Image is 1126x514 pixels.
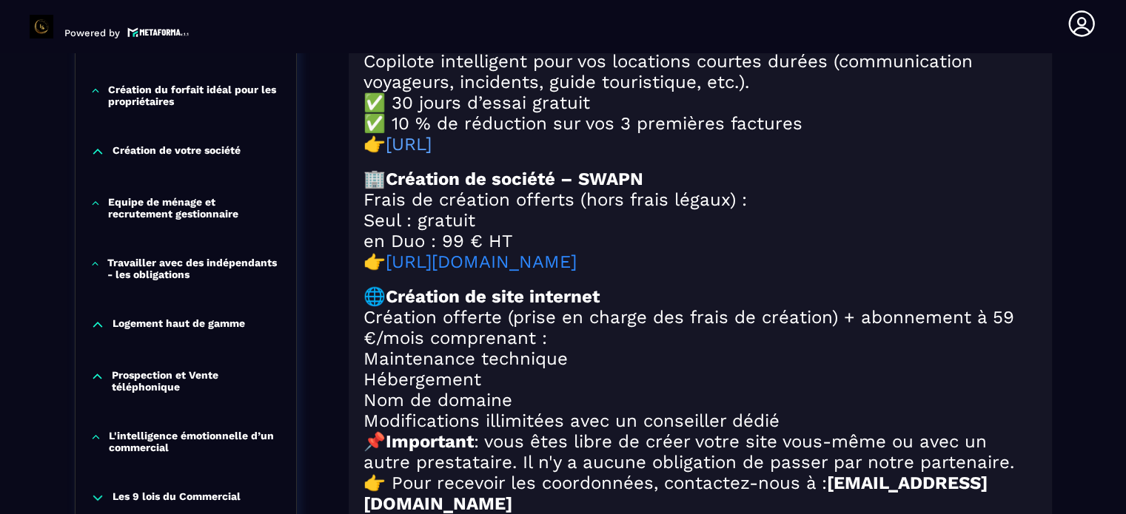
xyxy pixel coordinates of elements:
p: L'intelligence émotionnelle d’un commercial [109,430,281,453]
h2: 👉 Pour recevoir les coordonnées, contactez-nous à : [363,473,1037,514]
strong: [EMAIL_ADDRESS][DOMAIN_NAME] [363,473,988,514]
p: Powered by [64,27,120,38]
p: Prospection et Vente téléphonique [112,369,281,393]
img: logo-branding [30,15,53,38]
h2: 🏢 [363,169,1037,189]
h2: 👉 [363,134,1037,155]
p: Création du forfait idéal pour les propriétaires [108,84,281,107]
strong: Création de site internet [386,286,600,307]
h2: Nom de domaine [363,390,1037,410]
h2: Copilote intelligent pour vos locations courtes durées (communication voyageurs, incidents, guide... [363,51,1037,92]
h2: ✅ 10 % de réduction sur vos 3 premières factures [363,113,1037,134]
p: Création de votre société [113,144,241,159]
h2: Seul : gratuit [363,210,1037,231]
h2: en Duo : 99 € HT [363,231,1037,251]
p: Travailler avec des indépendants - les obligations [107,257,281,280]
p: Logement haut de gamme [113,317,245,332]
h2: ✅ 30 jours d’essai gratuit [363,92,1037,113]
img: logo [127,26,190,38]
h2: Hébergement [363,369,1037,390]
p: Les 9 lois du Commercial [113,490,241,505]
h2: 🌐 [363,286,1037,307]
h2: Frais de création offerts (hors frais légaux) : [363,189,1037,210]
strong: Important [386,431,474,452]
h2: 👉 [363,251,1037,272]
h2: Création offerte (prise en charge des frais de création) + abonnement à 59 €/mois comprenant : [363,307,1037,348]
h2: 📌 : vous êtes libre de créer votre site vous-même ou avec un autre prestataire. Il n'y a aucune o... [363,431,1037,473]
h2: Maintenance technique [363,348,1037,369]
a: [URL] [386,134,432,155]
a: [URL][DOMAIN_NAME] [386,251,577,272]
p: Equipe de ménage et recrutement gestionnaire [108,196,281,220]
strong: Création de société – SWAPN [386,169,643,189]
h2: Modifications illimitées avec un conseiller dédié [363,410,1037,431]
